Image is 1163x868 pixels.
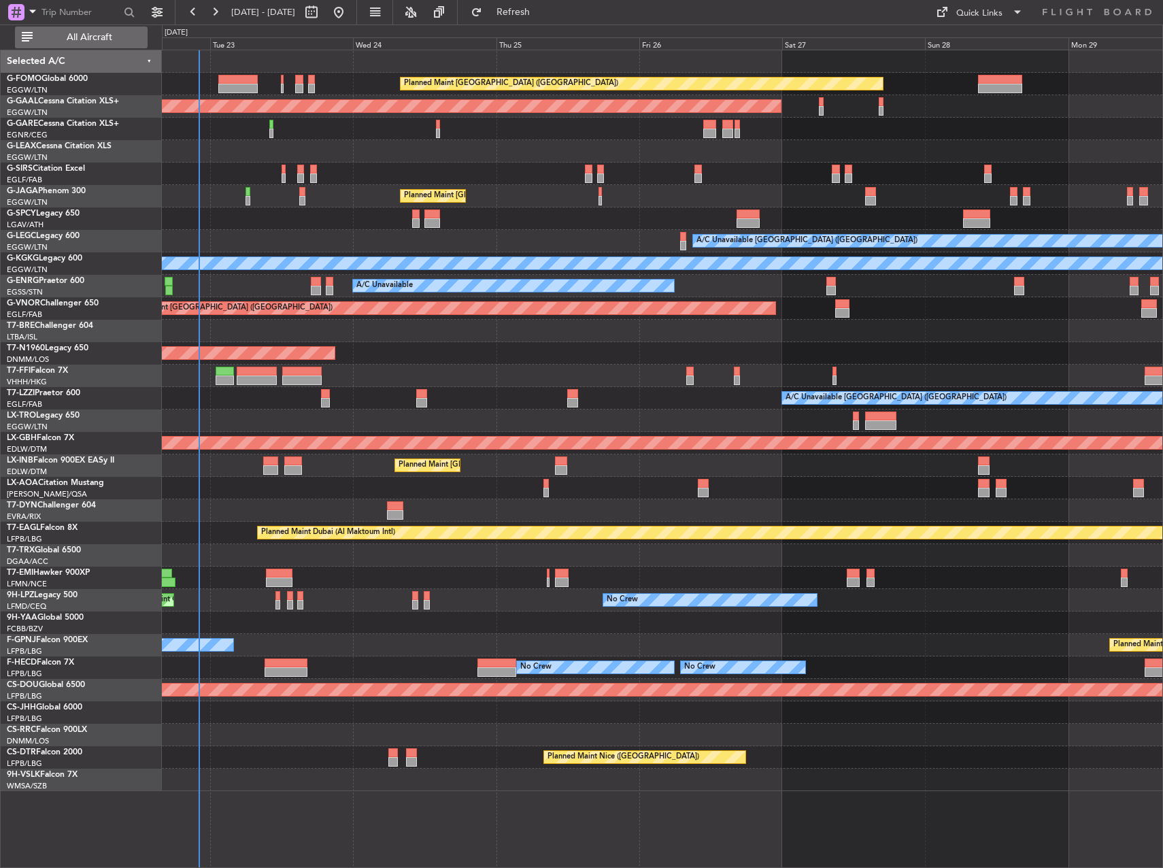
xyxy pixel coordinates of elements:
[7,669,42,679] a: LFPB/LBG
[7,187,38,195] span: G-JAGA
[7,85,48,95] a: EGGW/LTN
[231,6,295,18] span: [DATE] - [DATE]
[7,501,96,510] a: T7-DYNChallenger 604
[7,232,80,240] a: G-LEGCLegacy 600
[7,681,39,689] span: CS-DOU
[7,142,112,150] a: G-LEAXCessna Citation XLS
[7,748,82,756] a: CS-DTRFalcon 2000
[7,377,47,387] a: VHHH/HKG
[684,657,715,678] div: No Crew
[7,703,36,712] span: CS-JHH
[7,97,119,105] a: G-GAALCessna Citation XLS+
[7,97,38,105] span: G-GAAL
[7,187,86,195] a: G-JAGAPhenom 300
[7,412,36,420] span: LX-TRO
[7,165,33,173] span: G-SIRS
[7,569,33,577] span: T7-EMI
[7,344,45,352] span: T7-N1960
[7,591,34,599] span: 9H-LPZ
[7,232,36,240] span: G-LEGC
[7,434,74,442] a: LX-GBHFalcon 7X
[399,455,613,475] div: Planned Maint [GEOGRAPHIC_DATA] ([GEOGRAPHIC_DATA])
[7,726,87,734] a: CS-RRCFalcon 900LX
[696,231,917,251] div: A/C Unavailable [GEOGRAPHIC_DATA] ([GEOGRAPHIC_DATA])
[956,7,1002,20] div: Quick Links
[7,422,48,432] a: EGGW/LTN
[7,399,42,410] a: EGLF/FAB
[7,524,78,532] a: T7-EAGLFalcon 8X
[7,512,41,522] a: EVRA/RIX
[261,522,395,543] div: Planned Maint Dubai (Al Maktoum Intl)
[7,287,43,297] a: EGSS/STN
[7,691,42,701] a: LFPB/LBG
[7,107,48,118] a: EGGW/LTN
[7,75,88,83] a: G-FOMOGlobal 6000
[7,220,44,230] a: LGAV/ATH
[404,73,618,94] div: Planned Maint [GEOGRAPHIC_DATA] ([GEOGRAPHIC_DATA])
[7,389,35,397] span: T7-LZZI
[41,2,120,22] input: Trip Number
[165,27,188,39] div: [DATE]
[7,242,48,252] a: EGGW/LTN
[786,388,1007,408] div: A/C Unavailable [GEOGRAPHIC_DATA] ([GEOGRAPHIC_DATA])
[7,412,80,420] a: LX-TROLegacy 650
[7,771,40,779] span: 9H-VSLK
[7,389,80,397] a: T7-LZZIPraetor 600
[35,33,144,42] span: All Aircraft
[7,758,42,769] a: LFPB/LBG
[210,37,353,50] div: Tue 23
[7,322,93,330] a: T7-BREChallenger 604
[7,636,88,644] a: F-GPNJFalcon 900EX
[7,367,68,375] a: T7-FFIFalcon 7X
[7,714,42,724] a: LFPB/LBG
[7,658,74,667] a: F-HECDFalcon 7X
[7,120,38,128] span: G-GARE
[7,624,43,634] a: FCBB/BZV
[7,299,99,307] a: G-VNORChallenger 650
[607,590,638,610] div: No Crew
[7,703,82,712] a: CS-JHHGlobal 6000
[7,501,37,510] span: T7-DYN
[7,456,114,465] a: LX-INBFalcon 900EX EASy II
[7,254,82,263] a: G-KGKGLegacy 600
[356,276,413,296] div: A/C Unavailable
[782,37,925,50] div: Sat 27
[7,434,37,442] span: LX-GBH
[465,1,546,23] button: Refresh
[7,277,84,285] a: G-ENRGPraetor 600
[485,7,542,17] span: Refresh
[7,152,48,163] a: EGGW/LTN
[7,165,85,173] a: G-SIRSCitation Excel
[929,1,1030,23] button: Quick Links
[7,175,42,185] a: EGLF/FAB
[639,37,782,50] div: Fri 26
[7,524,40,532] span: T7-EAGL
[7,681,85,689] a: CS-DOUGlobal 6500
[7,75,41,83] span: G-FOMO
[7,569,90,577] a: T7-EMIHawker 900XP
[7,546,35,554] span: T7-TRX
[7,736,49,746] a: DNMM/LOS
[7,254,39,263] span: G-KGKG
[7,489,87,499] a: [PERSON_NAME]/QSA
[7,444,47,454] a: EDLW/DTM
[15,27,148,48] button: All Aircraft
[7,210,80,218] a: G-SPCYLegacy 650
[353,37,496,50] div: Wed 24
[7,591,78,599] a: 9H-LPZLegacy 500
[7,210,36,218] span: G-SPCY
[7,142,36,150] span: G-LEAX
[7,781,47,791] a: WMSA/SZB
[7,265,48,275] a: EGGW/LTN
[404,186,618,206] div: Planned Maint [GEOGRAPHIC_DATA] ([GEOGRAPHIC_DATA])
[7,614,84,622] a: 9H-YAAGlobal 5000
[7,556,48,567] a: DGAA/ACC
[7,197,48,207] a: EGGW/LTN
[496,37,639,50] div: Thu 25
[925,37,1068,50] div: Sun 28
[118,298,333,318] div: Planned Maint [GEOGRAPHIC_DATA] ([GEOGRAPHIC_DATA])
[7,601,46,612] a: LFMD/CEQ
[7,344,88,352] a: T7-N1960Legacy 650
[7,120,119,128] a: G-GARECessna Citation XLS+
[520,657,552,678] div: No Crew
